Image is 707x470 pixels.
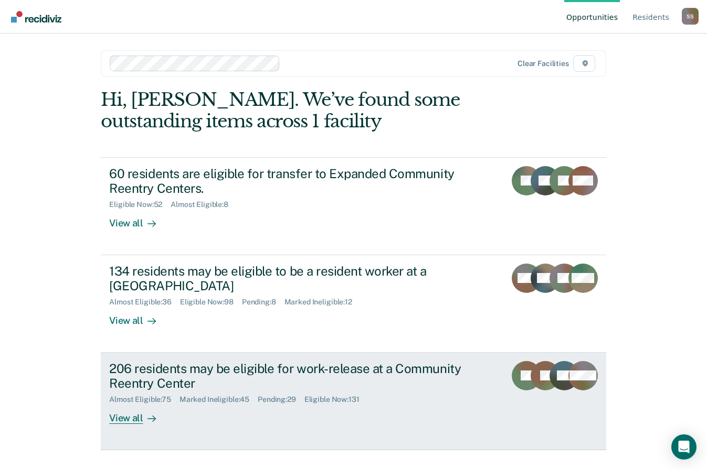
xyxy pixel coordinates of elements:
div: View all [109,307,168,327]
button: Profile dropdown button [682,8,699,25]
img: Recidiviz [11,11,61,23]
div: Almost Eligible : 8 [171,200,237,209]
div: 134 residents may be eligible to be a resident worker at a [GEOGRAPHIC_DATA] [109,264,478,294]
div: Almost Eligible : 75 [109,395,180,404]
div: Marked Ineligible : 12 [284,298,361,307]
a: 60 residents are eligible for transfer to Expanded Community Reentry Centers.Eligible Now:52Almos... [101,157,606,255]
div: 60 residents are eligible for transfer to Expanded Community Reentry Centers. [109,166,478,196]
div: Almost Eligible : 36 [109,298,180,307]
div: Marked Ineligible : 45 [180,395,258,404]
div: View all [109,404,168,424]
div: Eligible Now : 98 [180,298,242,307]
div: Open Intercom Messenger [671,434,697,460]
div: Clear facilities [518,59,569,68]
div: Eligible Now : 52 [109,200,171,209]
div: Eligible Now : 131 [304,395,368,404]
a: 206 residents may be eligible for work-release at a Community Reentry CenterAlmost Eligible:75Mar... [101,353,606,450]
div: Pending : 8 [242,298,284,307]
div: Pending : 29 [258,395,304,404]
div: 206 residents may be eligible for work-release at a Community Reentry Center [109,361,478,391]
div: Hi, [PERSON_NAME]. We’ve found some outstanding items across 1 facility [101,89,505,132]
a: 134 residents may be eligible to be a resident worker at a [GEOGRAPHIC_DATA]Almost Eligible:36Eli... [101,255,606,353]
div: View all [109,209,168,229]
div: S S [682,8,699,25]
